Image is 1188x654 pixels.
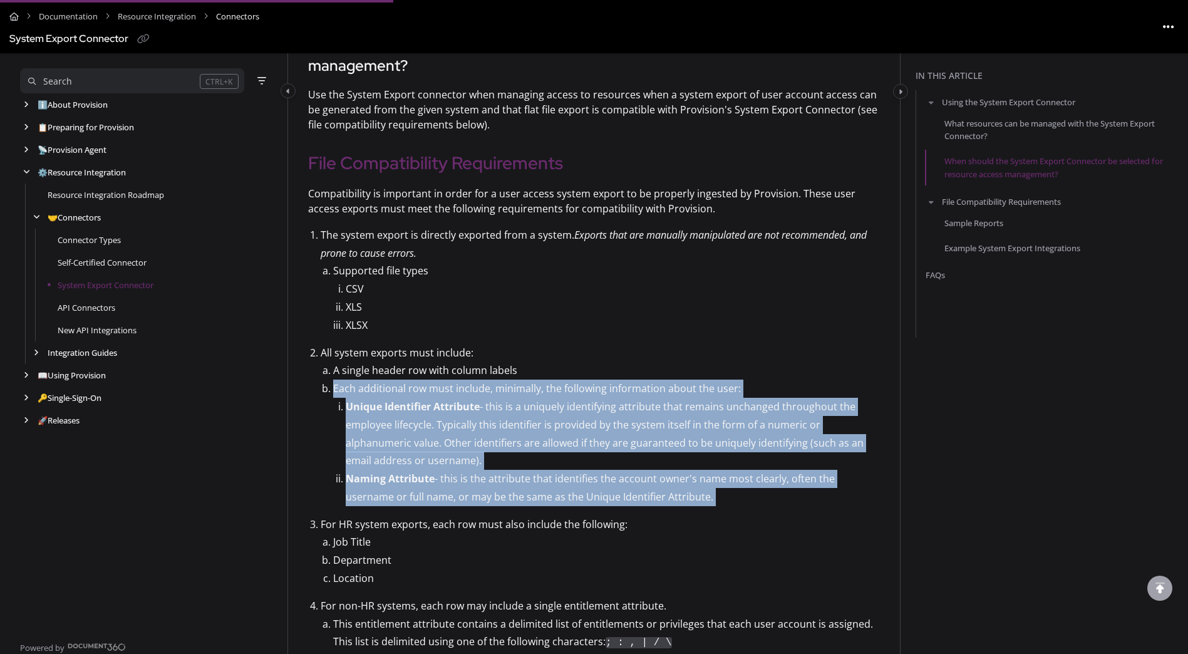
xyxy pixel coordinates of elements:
h2: File Compatibility Requirements [308,150,880,176]
li: XLS [346,298,880,316]
p: Use the System Export connector when managing access to resources when a system export of user ac... [308,87,880,132]
a: API Connectors [58,301,115,314]
li: This entitlement attribute contains a delimited list of entitlements or privileges that each user... [333,615,880,653]
img: Document360 [68,643,126,651]
li: The system export is directly exported from a system. [321,226,880,335]
a: Sample Reports [944,217,1003,229]
a: Resource Integration Roadmap [48,189,164,201]
a: What resources can be managed with the System Export Connector? [944,117,1183,142]
div: arrow [30,212,43,224]
li: Job Title [333,533,880,551]
div: arrow [20,392,33,404]
li: For HR system exports, each row must also include the following: [321,516,880,588]
a: Single-Sign-On [38,392,101,404]
span: Powered by [20,641,65,654]
div: In this article [916,69,1183,83]
a: Resource Integration [118,8,196,26]
button: Filter [254,73,269,88]
span: 📖 [38,370,48,381]
button: Copy link of [133,29,153,49]
button: Article more options [1159,16,1179,36]
span: ⚙️ [38,167,48,178]
div: scroll to top [1147,576,1172,601]
a: Preparing for Provision [38,121,134,133]
a: About Provision [38,98,108,111]
span: 🔑 [38,392,48,403]
a: Integration Guides [48,346,117,359]
div: arrow [20,99,33,111]
li: Department [333,551,880,569]
a: Connectors [48,211,101,224]
div: arrow [30,347,43,359]
a: Using the System Export Connector [942,96,1075,108]
span: 📋 [38,122,48,133]
li: - this is the attribute that identifies the account owner's name most clearly, often the username... [346,470,880,506]
p: Compatibility is important in order for a user access system export to be properly ingested by Pr... [308,186,880,216]
a: Documentation [39,8,98,26]
li: Supported file types [333,262,880,334]
li: - this is a uniquely identifying attribute that remains unchanged throughout the employee lifecyc... [346,398,880,470]
div: arrow [20,167,33,179]
a: Connector Types [58,234,121,246]
a: Using Provision [38,369,106,381]
a: Home [9,8,19,26]
span: 📡 [38,144,48,155]
div: System Export Connector [9,30,128,48]
a: Example System Export Integrations [944,242,1080,254]
a: Self-Certified Connector [58,256,147,269]
button: Category toggle [281,83,296,98]
li: CSV [346,280,880,298]
div: arrow [20,122,33,133]
span: Connectors [216,8,259,26]
h3: When should the System Export Connector be selected for resource access management? [308,32,880,77]
li: Location [333,569,880,588]
code: ; : , | / \ [606,637,672,648]
a: File Compatibility Requirements [942,195,1061,207]
div: CTRL+K [200,74,239,89]
button: Search [20,68,244,93]
li: A single header row with column labels [333,361,880,380]
div: arrow [20,144,33,156]
strong: Naming Attribute [346,472,435,485]
a: New API Integrations [58,324,137,336]
div: Search [43,75,72,88]
button: Category toggle [893,84,908,99]
li: Each additional row must include, minimally, the following information about the user: [333,380,880,506]
li: All system exports must include: [321,344,880,506]
button: arrow [926,194,937,208]
span: 🚀 [38,415,48,426]
div: arrow [20,370,33,381]
a: Provision Agent [38,143,106,156]
a: Powered by Document360 - opens in a new tab [20,639,126,654]
a: System Export Connector [58,279,153,291]
li: XLSX [346,316,880,335]
a: When should the System Export Connector be selected for resource access management? [944,155,1183,180]
em: Exports that are manually manipulated are not recommended, and prone to cause errors. [321,228,867,260]
span: 🤝 [48,212,58,223]
button: arrow [926,95,937,109]
span: ℹ️ [38,99,48,110]
a: Releases [38,414,80,427]
a: FAQs [926,269,945,281]
strong: Unique Identifier Attribute [346,400,480,413]
div: arrow [20,415,33,427]
a: Resource Integration [38,166,126,179]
